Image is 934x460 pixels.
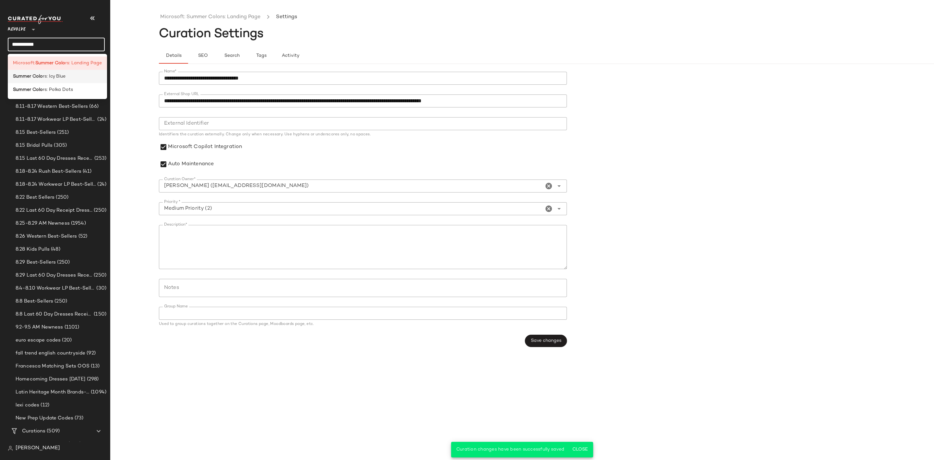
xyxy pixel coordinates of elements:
span: Curation changes have been successfully saved [456,447,564,452]
button: Save changes [525,335,567,347]
span: 8.25-8.29 AM Newness [16,220,70,227]
button: Close [569,444,591,455]
span: fall trend english countryside [16,350,85,357]
span: 8.22 Last 60 Day Receipt Dresses [16,207,92,214]
span: (250) [92,207,106,214]
span: (52) [77,233,88,240]
span: 8.15 Bridal Pulls [16,142,53,149]
span: Microsoft: [13,60,35,67]
span: 8.29 Best-Sellers [16,259,56,266]
span: (73) [73,415,84,422]
span: (250) [53,298,67,305]
i: Open [555,182,563,190]
span: euro escape codes [16,337,61,344]
span: 8.11-8.17 Western Best-Sellers [16,103,88,110]
span: (253) [93,155,106,162]
span: rs: Landing Page [65,60,102,67]
span: 8.11-8.17 Workwear LP Best-Sellers [16,116,96,123]
label: Microsoft Copilot Integration [168,140,242,155]
span: Curations [22,428,45,435]
span: (41) [81,168,92,175]
span: 8.15 Last 60 Day Dresses Receipt [16,155,93,162]
span: 9.2-9.5 AM Newness [16,324,63,331]
a: Microsoft: Summer Colors: Landing Page [160,13,260,21]
span: (440) [67,441,81,448]
span: 8.18-8.24 Workwear LP Best-Sellers [16,181,96,188]
img: svg%3e [8,446,13,451]
span: (48) [50,246,60,253]
span: Search [224,53,240,58]
span: (1101) [63,324,79,331]
span: Activity [281,53,299,58]
span: Tags [256,53,266,58]
li: Settings [275,13,298,21]
b: Summer Colo [35,60,65,67]
img: cfy_white_logo.C9jOOHJF.svg [8,15,63,24]
span: (24) [96,181,106,188]
span: (305) [53,142,67,149]
span: (24) [96,116,106,123]
span: 8.8 Best-Sellers [16,298,53,305]
span: 8.26 Western Best-Sellers [16,233,77,240]
span: (250) [54,194,68,201]
i: Open [555,205,563,213]
span: 8.8 Last 60 Day Dresses Receipts Best-Sellers [16,311,92,318]
span: SEO [198,53,208,58]
span: rs: Polka Dots [43,86,73,93]
span: (509) [45,428,60,435]
span: rs: Icy Blue [43,73,66,80]
span: (1094) [90,389,106,396]
span: 8.15 Best-Sellers [16,129,56,136]
span: (66) [88,103,99,110]
span: Baby Shower Dresses [16,441,67,448]
span: 8.22 Best Sellers [16,194,54,201]
span: New Prep Update Codes [16,415,73,422]
span: Homecoming Dresses [DATE] [16,376,86,383]
span: (30) [95,285,106,292]
span: (20) [61,337,72,344]
span: Details [165,53,181,58]
span: Close [572,447,588,452]
div: Used to group curations together on the Curations page, Moodboards page, etc. [159,322,567,326]
span: (12) [39,402,49,409]
span: (250) [92,272,106,279]
i: Clear Curation Owner* [545,182,553,190]
span: Curation Settings [159,28,264,41]
span: 8.28 Kids Pulls [16,246,50,253]
span: Francesca Matching Sets OOS [16,363,90,370]
span: 8.4-8.10 Workwear LP Best-Sellers [16,285,95,292]
span: Revolve [8,22,26,34]
label: Auto Maintenance [168,157,214,172]
span: (150) [92,311,106,318]
div: Identifiers the curation externally. Change only when necessary. Use hyphens or underscores only,... [159,133,567,137]
span: (13) [90,363,100,370]
span: (251) [56,129,69,136]
b: Summer Colo [13,86,43,93]
span: 8.18-8.24 Rush Best-Sellers [16,168,81,175]
i: Clear Priority * [545,205,553,213]
span: (1954) [70,220,86,227]
span: (298) [86,376,99,383]
span: (250) [56,259,70,266]
span: lexi codes [16,402,39,409]
span: [PERSON_NAME] [16,444,60,452]
span: Latin Heritage Month Brands- DO NOT DELETE [16,389,90,396]
b: Summer Colo [13,73,43,80]
span: 8.29 Last 60 Day Dresses Receipts [16,272,92,279]
span: (92) [85,350,96,357]
span: Save changes [531,338,561,343]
